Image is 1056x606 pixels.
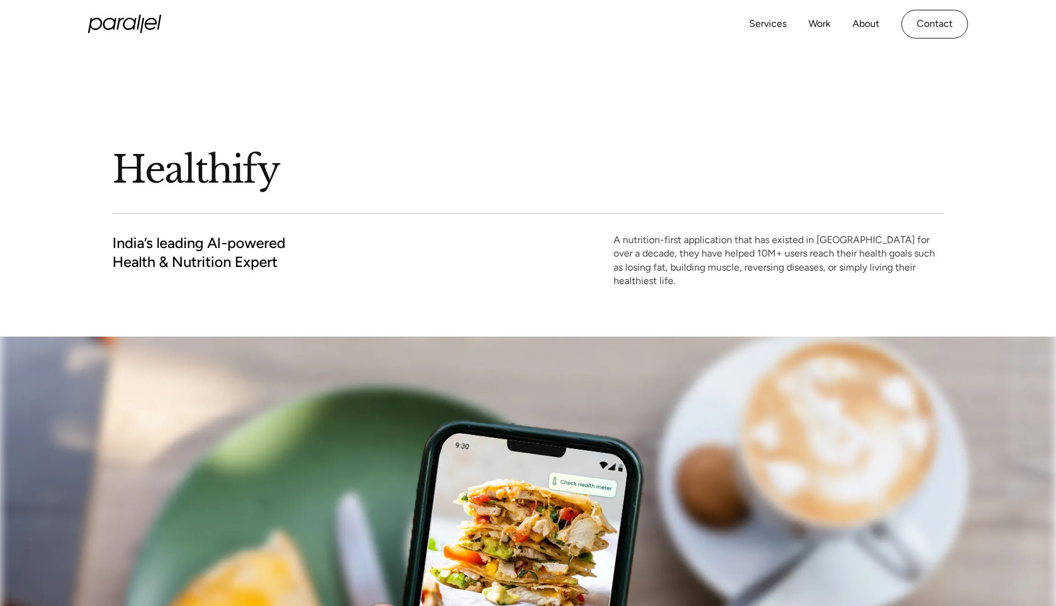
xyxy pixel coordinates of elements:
a: About [853,15,879,33]
p: A nutrition-first application that has existed in [GEOGRAPHIC_DATA] for over a decade, they have ... [614,233,944,288]
a: Work [809,15,831,33]
a: Contact [901,10,968,38]
a: Services [749,15,787,33]
a: home [88,15,161,33]
h2: India’s leading AI-powered Health & Nutrition Expert [112,233,285,271]
h1: Healthify [112,146,601,194]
